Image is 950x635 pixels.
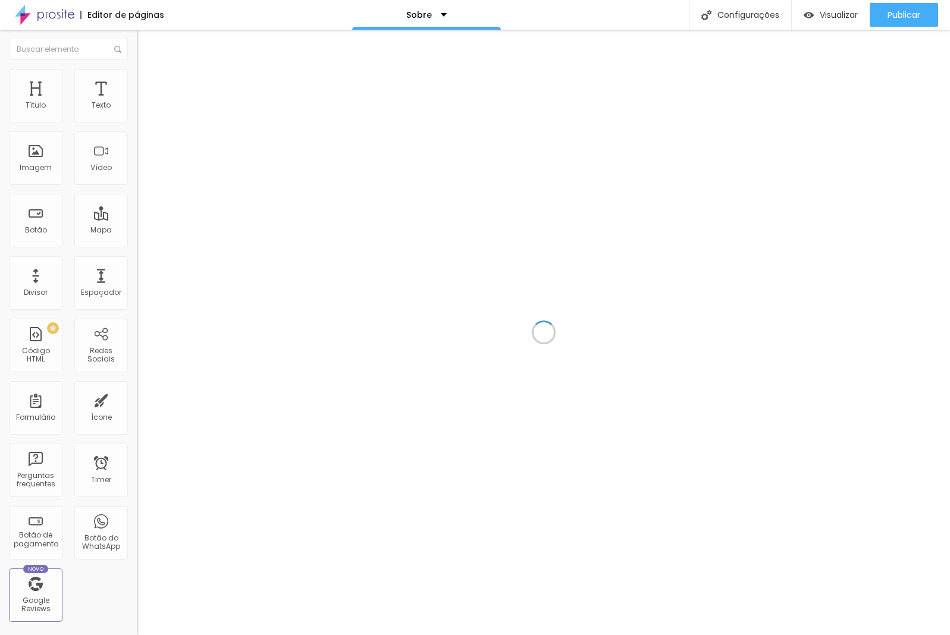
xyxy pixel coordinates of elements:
p: Sobre [406,11,432,19]
img: view-1.svg [804,10,814,20]
div: Timer [91,476,111,484]
span: Publicar [888,10,920,20]
div: Ícone [91,413,112,422]
div: Redes Sociais [77,347,124,364]
span: Visualizar [820,10,858,20]
button: Visualizar [792,3,870,27]
div: Botão de pagamento [12,531,59,548]
div: Formulário [16,413,55,422]
img: Icone [114,46,121,53]
div: Perguntas frequentes [12,471,59,489]
div: Botão [25,226,47,234]
div: Novo [23,565,49,573]
div: Título [26,101,46,109]
div: Espaçador [81,288,121,297]
div: Editor de páginas [80,11,164,19]
div: Mapa [90,226,112,234]
input: Buscar elemento [9,39,128,60]
div: Vídeo [90,164,112,172]
img: Icone [701,10,711,20]
div: Código HTML [12,347,59,364]
div: Botão do WhatsApp [77,534,124,551]
div: Texto [92,101,111,109]
div: Google Reviews [12,596,59,614]
button: Publicar [870,3,938,27]
div: Imagem [20,164,52,172]
div: Divisor [24,288,48,297]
